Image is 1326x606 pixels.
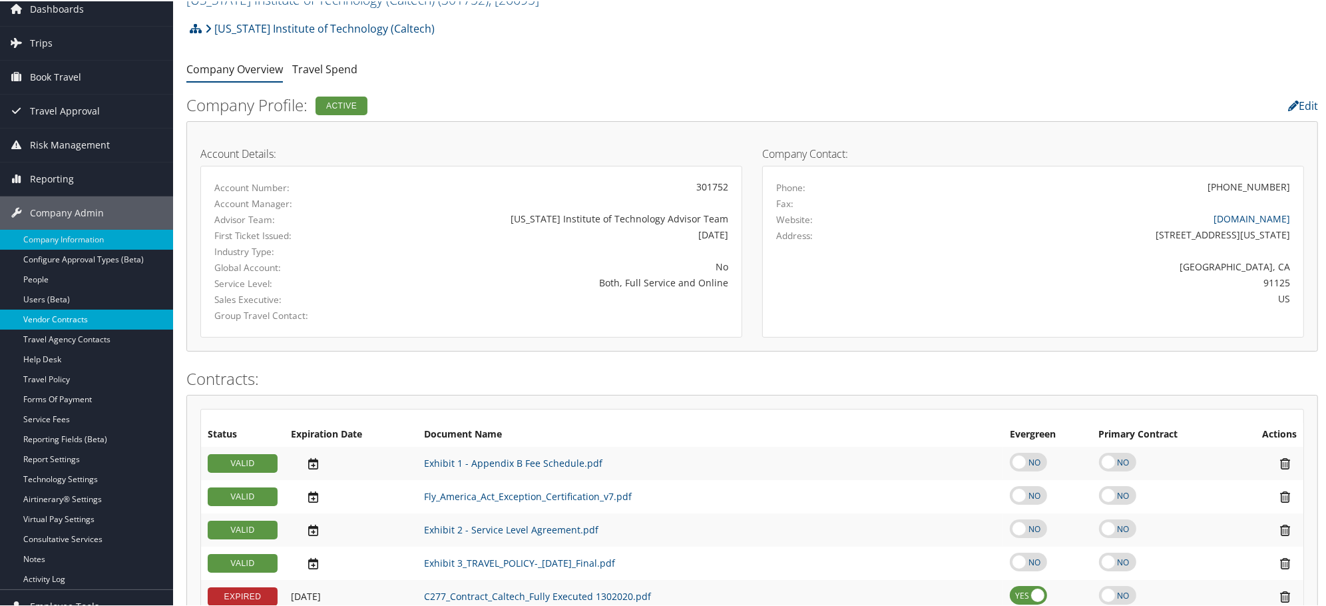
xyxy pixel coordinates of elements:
span: Risk Management [30,127,110,160]
label: Industry Type: [214,244,372,257]
div: Add/Edit Date [291,522,411,536]
a: Exhibit 2 - Service Level Agreement.pdf [424,522,598,535]
th: Primary Contract [1092,422,1231,446]
div: VALID [208,553,278,571]
label: Account Manager: [214,196,372,209]
div: Add/Edit Date [291,589,411,601]
i: Remove Contract [1273,489,1297,503]
a: Exhibit 3_TRAVEL_POLICY-_[DATE]_Final.pdf [424,555,615,568]
div: VALID [208,519,278,538]
div: Add/Edit Date [291,455,411,469]
label: Website: [776,212,813,225]
div: [PHONE_NUMBER] [1208,178,1290,192]
div: [STREET_ADDRESS][US_STATE] [910,226,1291,240]
h4: Company Contact: [762,147,1304,158]
a: Edit [1288,97,1318,112]
i: Remove Contract [1273,555,1297,569]
div: Both, Full Service and Online [392,274,728,288]
a: C277_Contract_Caltech_Fully Executed 1302020.pdf [424,589,651,601]
div: [US_STATE] Institute of Technology Advisor Team [392,210,728,224]
label: Sales Executive: [214,292,372,305]
th: Expiration Date [284,422,417,446]
label: Phone: [776,180,805,193]
label: Advisor Team: [214,212,372,225]
th: Actions [1231,422,1303,446]
span: Travel Approval [30,93,100,127]
div: [GEOGRAPHIC_DATA], CA [910,258,1291,272]
a: Travel Spend [292,61,357,75]
div: Add/Edit Date [291,555,411,569]
th: Status [201,422,284,446]
i: Remove Contract [1273,589,1297,603]
a: Exhibit 1 - Appendix B Fee Schedule.pdf [424,455,602,468]
h2: Company Profile: [186,93,934,115]
div: No [392,258,728,272]
h2: Contracts: [186,366,1318,389]
div: EXPIRED [208,586,278,605]
i: Remove Contract [1273,455,1297,469]
div: 301752 [392,178,728,192]
div: 91125 [910,274,1291,288]
div: Active [316,95,367,114]
label: Global Account: [214,260,372,273]
label: Group Travel Contact: [214,308,372,321]
span: Company Admin [30,195,104,228]
label: Address: [776,228,813,241]
label: Fax: [776,196,793,209]
div: VALID [208,453,278,471]
h4: Account Details: [200,147,742,158]
a: [DOMAIN_NAME] [1214,211,1290,224]
th: Document Name [417,422,1003,446]
span: Trips [30,25,53,59]
label: Account Number: [214,180,372,193]
a: Fly_America_Act_Exception_Certification_v7.pdf [424,489,632,501]
label: First Ticket Issued: [214,228,372,241]
i: Remove Contract [1273,522,1297,536]
div: Add/Edit Date [291,489,411,503]
th: Evergreen [1003,422,1092,446]
label: Service Level: [214,276,372,289]
span: Reporting [30,161,74,194]
a: [US_STATE] Institute of Technology (Caltech) [205,14,435,41]
div: VALID [208,486,278,505]
a: Company Overview [186,61,283,75]
span: Book Travel [30,59,81,93]
span: [DATE] [291,589,321,601]
div: US [910,290,1291,304]
div: [DATE] [392,226,728,240]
